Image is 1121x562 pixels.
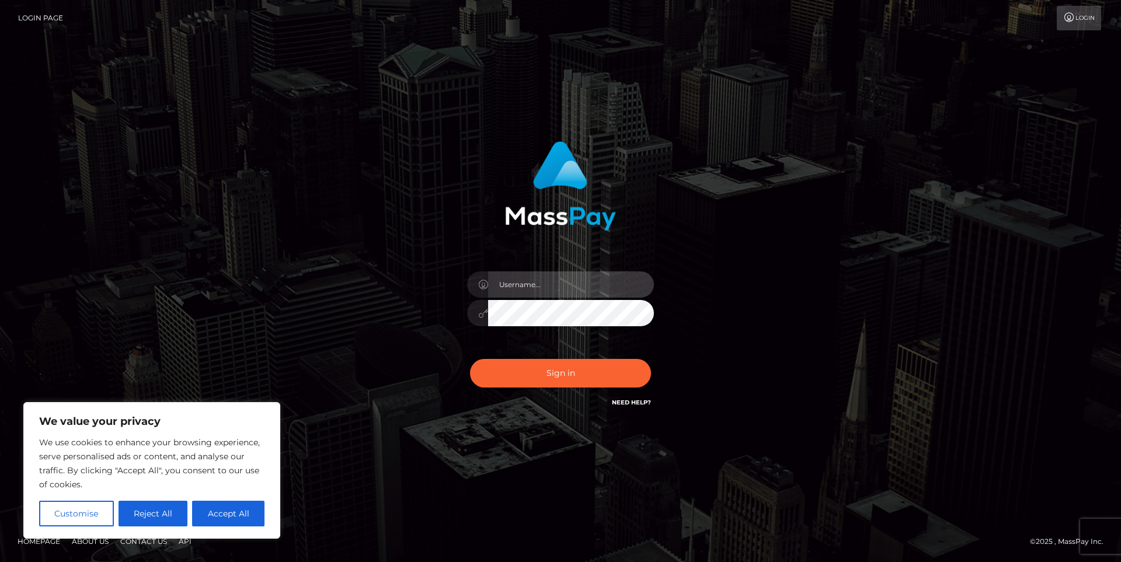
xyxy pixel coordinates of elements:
[119,501,188,526] button: Reject All
[67,532,113,550] a: About Us
[1057,6,1101,30] a: Login
[39,501,114,526] button: Customise
[174,532,196,550] a: API
[1030,535,1112,548] div: © 2025 , MassPay Inc.
[39,414,264,428] p: We value your privacy
[470,359,651,388] button: Sign in
[488,271,654,298] input: Username...
[18,6,63,30] a: Login Page
[505,141,616,231] img: MassPay Login
[39,435,264,491] p: We use cookies to enhance your browsing experience, serve personalised ads or content, and analys...
[612,399,651,406] a: Need Help?
[116,532,172,550] a: Contact Us
[23,402,280,539] div: We value your privacy
[13,532,65,550] a: Homepage
[192,501,264,526] button: Accept All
